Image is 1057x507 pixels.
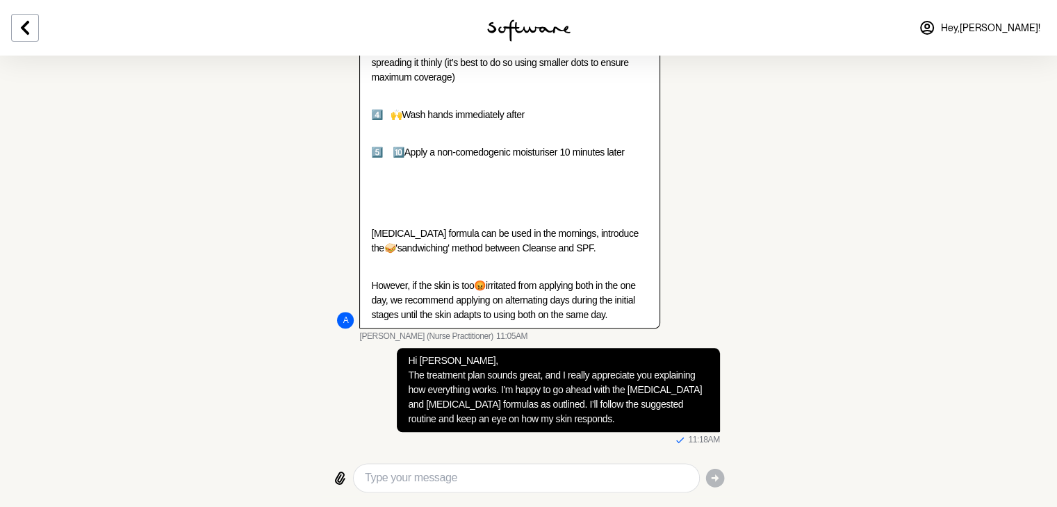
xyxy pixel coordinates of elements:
[496,331,527,342] time: 2025-08-13T01:35:28.460Z
[910,11,1049,44] a: Hey,[PERSON_NAME]!
[337,312,354,329] div: Annie Butler (Nurse Practitioner)
[371,226,648,256] p: [MEDICAL_DATA] formula can be used in the mornings, introduce the 'sandwiching' method between Cl...
[384,242,396,253] span: 🥪
[688,435,719,446] time: 2025-08-13T01:48:02.267Z
[371,108,648,122] p: Wash hands immediately after
[337,312,354,329] div: A
[487,19,571,42] img: software logo
[408,354,708,426] p: Hi [PERSON_NAME], The treatment plan sounds great, and I really appreciate you explaining how eve...
[941,22,1040,34] span: Hey, [PERSON_NAME] !
[365,469,687,486] textarea: Type your message
[391,109,402,120] span: 🙌
[371,279,648,322] p: However, if the skin is too irritated from applying both in the one day, we recommend applying on...
[371,41,648,85] p: Apply 2 pumps of the [MEDICAL_DATA] formula to the face, spreading it thinly (it’s best to do so ...
[371,145,648,160] p: Apply a non-comedogenic moisturiser 10 minutes later
[359,331,493,342] span: [PERSON_NAME] (Nurse Practitioner)
[474,280,486,291] span: 😡
[371,147,383,158] span: 5️⃣
[371,109,383,120] span: 4️⃣
[393,147,404,158] span: 🔟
